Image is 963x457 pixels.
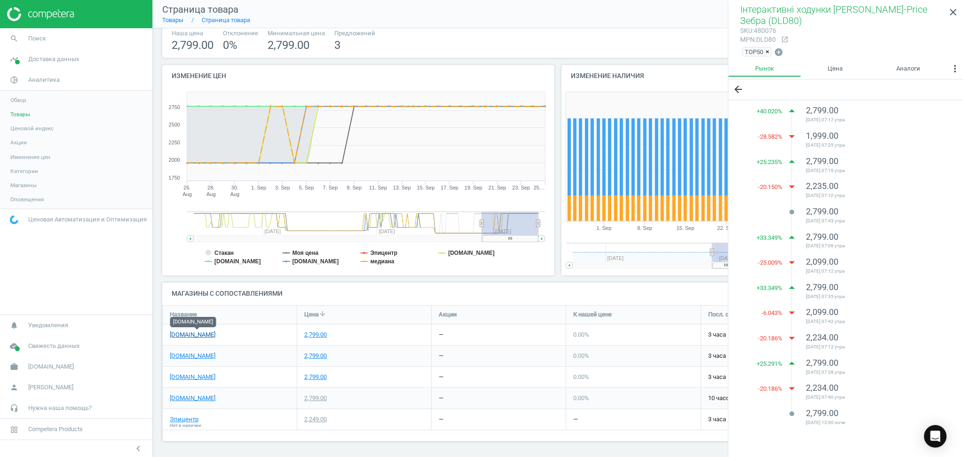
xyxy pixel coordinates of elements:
span: 0.00 % [573,394,589,402]
span: 10 часов назад [708,394,829,402]
span: 0.00 % [573,373,589,380]
button: more_vert [947,61,963,79]
div: — [439,352,443,360]
span: 3 [334,39,340,52]
span: 2,799.00 [806,232,838,242]
span: Цена [304,310,319,319]
span: -28.582 % [758,133,782,141]
tspan: Стакан [214,250,234,256]
span: 2,799.00 [806,105,838,115]
span: [DATE] 07:10 утра [806,192,939,199]
span: 1,999.00 [806,131,838,141]
div: — [439,394,443,402]
i: pie_chart_outlined [5,71,23,89]
i: timeline [5,50,23,68]
div: 2,799.00 [304,394,327,402]
span: 2,799.00 [172,39,213,52]
button: × [766,47,771,56]
span: -25.009 % [758,259,782,267]
tspan: 11. Sep [369,185,387,190]
text: 2000 [169,157,180,163]
i: cloud_done [5,337,23,355]
span: Акции [10,139,27,146]
span: 2,799.00 [806,358,838,368]
span: Категории [10,167,38,175]
div: 2,799.00 [304,373,327,381]
i: arrow_back [733,84,744,95]
i: notifications [5,316,23,334]
span: Посл. скан [708,310,739,319]
span: 2,799.00 [806,156,838,166]
a: [DOMAIN_NAME] [170,373,215,381]
i: lens [789,209,795,215]
tspan: 19. Sep [465,185,482,190]
span: + 40.020 % [757,107,782,116]
span: -6.043 % [761,309,782,317]
span: Уведомления [28,321,68,330]
i: arrow_downward [319,310,326,317]
div: : 480076 [740,26,776,35]
span: Страница товара [162,4,238,15]
span: + 33.349 % [757,284,782,292]
span: Изменение цен [10,153,50,161]
a: Товары [162,16,183,24]
span: × [766,48,769,55]
i: arrow_drop_down [785,381,799,395]
i: more_vert [949,63,961,74]
span: + 25.235 % [757,158,782,166]
i: arrow_drop_up [785,356,799,370]
span: 2,235.00 [806,181,838,191]
span: 0 % [223,39,237,52]
tspan: 25… [534,185,545,190]
i: close [947,7,959,18]
span: Поиск [28,34,46,43]
tspan: 7. Sep [323,185,338,190]
span: Магазины [10,181,37,189]
text: 2500 [169,122,180,127]
span: Competera Products [28,425,83,433]
i: arrow_drop_up [785,230,799,244]
span: 3 часа назад [708,331,829,339]
div: 2,799.00 [304,352,327,360]
tspan: 30. [231,185,238,190]
span: Акции [439,310,457,319]
i: arrow_drop_up [785,155,799,169]
span: Товары [10,110,30,118]
span: [DATE] 07:43 утра [806,218,939,224]
tspan: 26. [183,185,190,190]
span: 2,799.00 [806,206,838,216]
i: work [5,358,23,376]
span: Свежесть данных [28,342,79,350]
a: Страница товара [202,16,250,24]
i: open_in_new [781,36,789,43]
span: [DATE] 07:42 утра [806,318,939,325]
h4: Изменение наличия [561,65,754,87]
span: Отклонение [223,29,258,38]
span: Нужна наша помощь? [28,404,92,412]
i: arrow_drop_down [785,180,799,194]
span: [PERSON_NAME] [28,383,73,392]
tspan: 15. Sep [417,185,434,190]
i: search [5,30,23,47]
tspan: 9. Sep [347,185,362,190]
span: 2,099.00 [806,307,838,317]
a: [DOMAIN_NAME] [170,352,215,360]
tspan: 5. Sep [299,185,314,190]
span: sku [740,27,752,34]
span: [DATE] 12:00 ночи [806,419,939,426]
i: arrow_drop_up [785,281,799,295]
div: — [439,331,443,339]
h4: Магазины с сопоставлениями [162,283,954,305]
button: arrow_back [728,79,748,100]
a: [DOMAIN_NAME] [170,331,215,339]
tspan: Aug [206,191,216,197]
tspan: Aug [230,191,240,197]
span: Оповещения [10,196,44,203]
span: + 33.349 % [757,234,782,242]
div: 2,799.00 [304,331,327,339]
div: — [439,415,443,424]
i: lens [789,411,795,417]
span: Ценовой индекс [10,125,54,132]
div: Open Intercom Messenger [924,425,947,448]
span: [DATE] 07:40 утра [806,394,939,401]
